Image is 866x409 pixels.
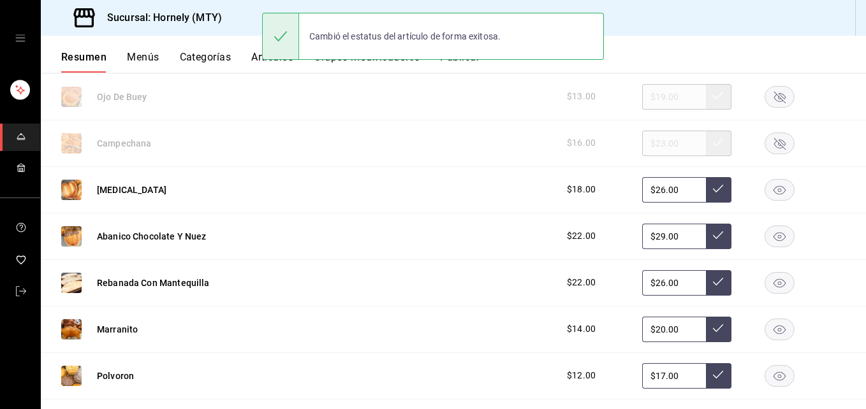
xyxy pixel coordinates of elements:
button: Menús [127,51,159,73]
img: Preview [61,226,82,247]
button: Categorías [180,51,231,73]
button: [MEDICAL_DATA] [97,183,166,196]
img: Preview [61,180,82,200]
input: Sin ajuste [642,224,706,249]
input: Sin ajuste [642,270,706,296]
span: $14.00 [567,322,596,336]
span: $18.00 [567,183,596,196]
button: Rebanada Con Mantequilla [97,276,210,289]
input: Sin ajuste [642,317,706,342]
button: Polvoron [97,370,134,382]
input: Sin ajuste [642,363,706,389]
span: $22.00 [567,276,596,289]
h3: Sucursal: Hornely (MTY) [97,10,222,25]
span: $12.00 [567,369,596,382]
button: Marranito [97,323,138,336]
img: Preview [61,366,82,386]
input: Sin ajuste [642,177,706,203]
button: open drawer [15,33,26,43]
button: Abanico Chocolate Y Nuez [97,230,207,243]
button: Artículos [251,51,293,73]
img: Preview [61,273,82,293]
img: Preview [61,319,82,340]
button: Resumen [61,51,106,73]
div: navigation tabs [61,51,866,73]
div: Cambió el estatus del artículo de forma exitosa. [299,22,511,50]
span: $22.00 [567,229,596,243]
